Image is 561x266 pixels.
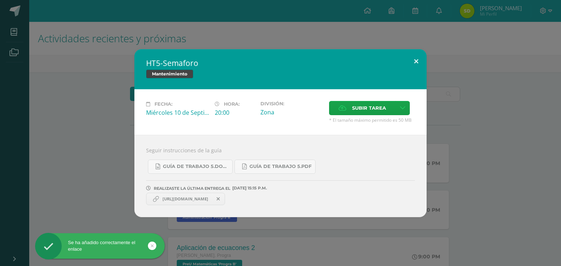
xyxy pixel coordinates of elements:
[146,58,415,68] h2: HT5-Semaforo
[406,49,427,74] button: Close (Esc)
[154,186,230,191] span: REALIZASTE LA ÚLTIMA ENTREGA EL
[154,101,172,107] span: Fecha:
[230,188,267,188] span: [DATE] 15:15 P.M.
[260,101,323,106] label: División:
[146,70,193,78] span: Mantenimiento
[163,164,229,169] span: Guía de trabajo 5.docx
[234,160,316,174] a: Guía de trabajo 5.pdf
[35,239,165,253] div: Se ha añadido correctamente el enlace
[148,160,233,174] a: Guía de trabajo 5.docx
[212,195,225,203] span: Remover entrega
[146,193,225,205] a: https://docs.google.com/document/d/1lEg9jD4lf0brOoUi6IHDAvmzM-qrGH0i6hM_bkoS3KY/edit?usp=sharing
[146,109,209,117] div: Miércoles 10 de Septiembre
[134,135,427,217] div: Seguir instrucciones de la guía
[260,108,323,116] div: Zona
[159,196,212,202] span: [URL][DOMAIN_NAME]
[249,164,312,169] span: Guía de trabajo 5.pdf
[352,101,386,115] span: Subir tarea
[329,117,415,123] span: * El tamaño máximo permitido es 50 MB
[224,101,240,107] span: Hora:
[215,109,255,117] div: 20:00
